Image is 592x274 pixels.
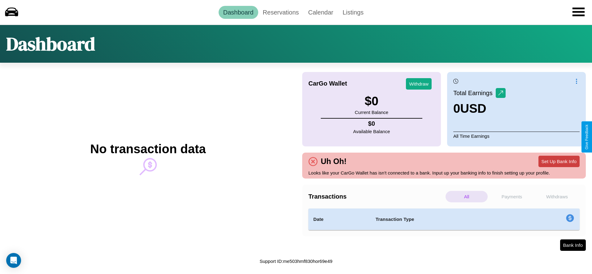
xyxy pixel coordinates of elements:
[219,6,258,19] a: Dashboard
[6,31,95,57] h1: Dashboard
[376,216,516,223] h4: Transaction Type
[308,193,444,200] h4: Transactions
[355,94,388,108] h3: $ 0
[538,156,580,167] button: Set Up Bank Info
[453,87,496,99] p: Total Earnings
[308,169,580,177] p: Looks like your CarGo Wallet has isn't connected to a bank. Input up your banking info to finish ...
[446,191,488,202] p: All
[308,80,347,87] h4: CarGo Wallet
[338,6,368,19] a: Listings
[536,191,578,202] p: Withdraws
[303,6,338,19] a: Calendar
[313,216,366,223] h4: Date
[355,108,388,116] p: Current Balance
[453,132,580,140] p: All Time Earnings
[353,120,390,127] h4: $ 0
[6,253,21,268] div: Open Intercom Messenger
[453,102,506,116] h3: 0 USD
[258,6,304,19] a: Reservations
[585,124,589,150] div: Give Feedback
[259,257,332,265] p: Support ID: me503hmf830hor69e49
[406,78,432,90] button: Withdraw
[318,157,350,166] h4: Uh Oh!
[90,142,206,156] h2: No transaction data
[308,209,580,230] table: simple table
[560,239,586,251] button: Bank Info
[491,191,533,202] p: Payments
[353,127,390,136] p: Available Balance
